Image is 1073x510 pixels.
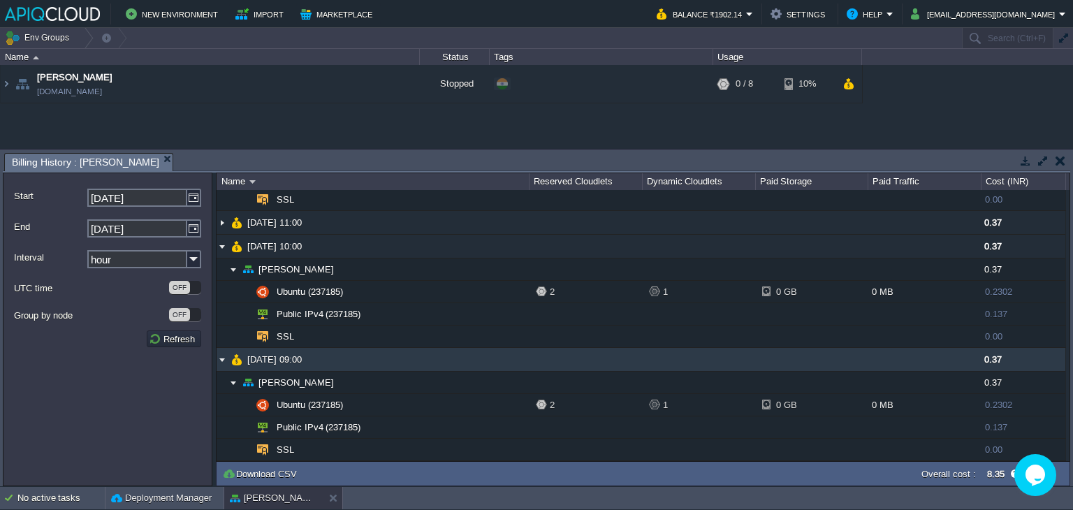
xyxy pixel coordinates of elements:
[275,444,296,456] a: SSL
[657,6,746,22] button: Balance ₹1902.14
[869,173,981,190] div: Paid Traffic
[911,6,1059,22] button: [EMAIL_ADDRESS][DOMAIN_NAME]
[239,189,250,210] img: AMDAwAAAACH5BAEAAAAALAAAAAABAAEAAAICRAEAOw==
[985,444,1002,455] span: 0.00
[771,6,829,22] button: Settings
[217,235,228,258] img: AMDAwAAAACH5BAEAAAAALAAAAAABAAEAAAICRAEAOw==
[111,491,212,505] button: Deployment Manager
[249,180,256,184] img: AMDAwAAAACH5BAEAAAAALAAAAAABAAEAAAICRAEAOw==
[222,467,301,480] button: Download CSV
[254,189,272,210] img: AMDAwAAAACH5BAEAAAAALAAAAAABAAEAAAICRAEAOw==
[985,422,1007,432] span: 0.137
[217,211,228,234] img: AMDAwAAAACH5BAEAAAAALAAAAAABAAEAAAICRAEAOw==
[231,235,242,258] img: AMDAwAAAACH5BAEAAAAALAAAAAABAAEAAAICRAEAOw==
[987,469,1005,479] label: 8.35
[12,154,159,171] span: Billing History : [PERSON_NAME]
[14,308,168,323] label: Group by node
[149,333,199,345] button: Refresh
[239,416,250,438] img: AMDAwAAAACH5BAEAAAAALAAAAAABAAEAAAICRAEAOw==
[254,394,272,416] img: AMDAwAAAACH5BAEAAAAALAAAAAABAAEAAAICRAEAOw==
[300,6,377,22] button: Marketplace
[254,326,272,347] img: AMDAwAAAACH5BAEAAAAALAAAAAABAAEAAAICRAEAOw==
[169,308,190,321] div: OFF
[14,189,86,203] label: Start
[275,286,345,298] a: Ubuntu (237185)
[5,28,74,48] button: Env Groups
[239,281,250,303] img: AMDAwAAAACH5BAEAAAAALAAAAAABAAEAAAICRAEAOw==
[218,173,529,190] div: Name
[231,211,242,234] img: AMDAwAAAACH5BAEAAAAALAAAAAABAAEAAAICRAEAOw==
[985,400,1012,410] span: 0.2302
[246,354,304,365] a: [DATE] 09:00
[239,439,250,460] img: AMDAwAAAACH5BAEAAAAALAAAAAABAAEAAAICRAEAOw==
[757,173,868,190] div: Paid Storage
[14,281,168,296] label: UTC time
[242,372,254,393] img: AMDAwAAAACH5BAEAAAAALAAAAAABAAEAAAICRAEAOw==
[420,65,490,103] div: Stopped
[126,6,222,22] button: New Environment
[228,372,239,393] img: AMDAwAAAACH5BAEAAAAALAAAAAABAAEAAAICRAEAOw==
[13,65,32,103] img: AMDAwAAAACH5BAEAAAAALAAAAAABAAEAAAICRAEAOw==
[169,281,190,294] div: OFF
[246,217,304,228] a: [DATE] 11:00
[14,250,86,265] label: Interval
[421,49,489,65] div: Status
[649,281,755,303] div: 1
[921,469,976,479] label: Overall cost :
[1,65,12,103] img: AMDAwAAAACH5BAEAAAAALAAAAAABAAEAAAICRAEAOw==
[239,394,250,416] img: AMDAwAAAACH5BAEAAAAALAAAAAABAAEAAAICRAEAOw==
[33,56,39,59] img: AMDAwAAAACH5BAEAAAAALAAAAAABAAEAAAICRAEAOw==
[235,6,288,22] button: Import
[784,65,830,103] div: 10%
[37,71,112,85] a: [PERSON_NAME]
[530,173,642,190] div: Reserved Cloudlets
[984,377,1002,388] span: 0.37
[984,354,1002,365] span: 0.37
[736,65,753,103] div: 0 / 8
[275,421,363,433] a: Public IPv4 (237185)
[275,308,363,320] a: Public IPv4 (237185)
[254,303,272,325] img: AMDAwAAAACH5BAEAAAAALAAAAAABAAEAAAICRAEAOw==
[217,348,228,371] img: AMDAwAAAACH5BAEAAAAALAAAAAABAAEAAAICRAEAOw==
[984,241,1002,252] span: 0.37
[17,487,105,509] div: No active tasks
[985,194,1002,205] span: 0.00
[1,49,419,65] div: Name
[254,439,272,460] img: AMDAwAAAACH5BAEAAAAALAAAAAABAAEAAAICRAEAOw==
[254,416,272,438] img: AMDAwAAAACH5BAEAAAAALAAAAAABAAEAAAICRAEAOw==
[230,491,318,505] button: [PERSON_NAME]
[37,85,102,99] a: [DOMAIN_NAME]
[985,286,1012,297] span: 0.2302
[762,394,808,416] div: 0 GB
[847,6,886,22] button: Help
[985,331,1002,342] span: 0.00
[536,281,642,303] div: 2
[762,281,808,303] div: 0 GB
[275,330,296,342] a: SSL
[275,194,296,205] a: SSL
[275,399,345,411] span: Ubuntu (237185)
[1014,454,1059,496] iframe: chat widget
[239,303,250,325] img: AMDAwAAAACH5BAEAAAAALAAAAAABAAEAAAICRAEAOw==
[5,7,100,21] img: APIQCloud
[257,263,336,275] a: [PERSON_NAME]
[868,394,981,416] div: 0 MB
[14,219,86,234] label: End
[490,49,713,65] div: Tags
[649,394,755,416] div: 1
[228,258,239,280] img: AMDAwAAAACH5BAEAAAAALAAAAAABAAEAAAICRAEAOw==
[868,281,981,303] div: 0 MB
[246,240,304,252] a: [DATE] 10:00
[984,217,1002,228] span: 0.37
